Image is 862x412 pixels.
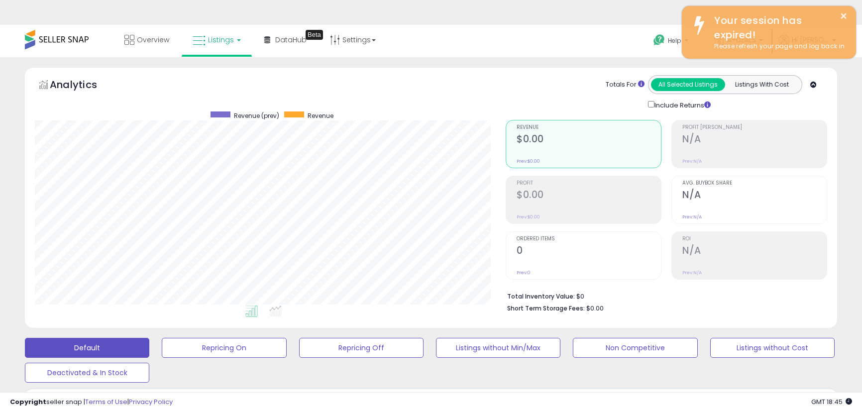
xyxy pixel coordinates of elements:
h2: $0.00 [517,133,661,147]
small: Prev: N/A [682,158,702,164]
div: Please refresh your page and log back in [707,42,849,51]
span: Listings [208,35,234,45]
div: Your session has expired! [707,13,849,42]
button: Default [25,338,149,358]
small: Prev: $0.00 [517,158,540,164]
span: Help [668,36,681,45]
button: Listings without Cost [710,338,835,358]
li: $0 [507,290,820,302]
a: DataHub [257,25,314,55]
button: Non Competitive [573,338,697,358]
button: All Selected Listings [651,78,725,91]
h2: $0.00 [517,189,661,203]
h2: N/A [682,133,827,147]
span: 2025-09-15 18:45 GMT [811,397,852,407]
a: Help [646,26,698,57]
a: Listings [185,25,248,55]
small: Prev: $0.00 [517,214,540,220]
button: Listings With Cost [725,78,799,91]
a: Overview [117,25,177,55]
span: Overview [137,35,169,45]
small: Prev: N/A [682,214,702,220]
strong: Copyright [10,397,46,407]
button: Listings without Min/Max [436,338,560,358]
h2: N/A [682,189,827,203]
button: Deactivated & In Stock [25,363,149,383]
h5: Analytics [50,78,116,94]
span: Revenue [308,111,333,120]
a: Settings [323,25,383,55]
span: Profit [PERSON_NAME] [682,125,827,130]
button: Repricing On [162,338,286,358]
span: DataHub [275,35,307,45]
span: Profit [517,181,661,186]
span: Avg. Buybox Share [682,181,827,186]
span: ROI [682,236,827,242]
h2: 0 [517,245,661,258]
span: Ordered Items [517,236,661,242]
b: Total Inventory Value: [507,292,575,301]
div: Tooltip anchor [306,30,323,40]
small: Prev: N/A [682,270,702,276]
button: Repricing Off [299,338,424,358]
span: Revenue [517,125,661,130]
span: $0.00 [586,304,604,313]
a: Terms of Use [85,397,127,407]
a: Privacy Policy [129,397,173,407]
div: Include Returns [641,99,723,110]
div: Totals For [606,80,645,90]
b: Short Term Storage Fees: [507,304,585,312]
div: seller snap | | [10,398,173,407]
span: Revenue (prev) [234,111,279,120]
small: Prev: 0 [517,270,531,276]
h2: N/A [682,245,827,258]
i: Get Help [653,34,665,46]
